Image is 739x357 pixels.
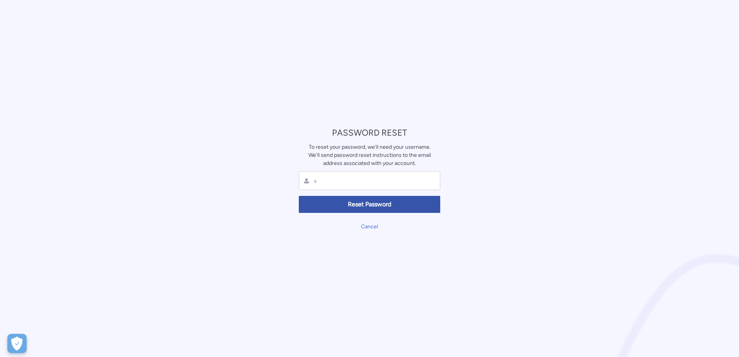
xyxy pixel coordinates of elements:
div: Cookie Preferences [7,334,27,353]
span: PASSWORD RESET [332,127,407,138]
a: Cancel [361,223,378,230]
span: Reset Password [304,200,435,209]
button: Reset Password [299,196,440,213]
input: Username [313,177,405,185]
div: To reset your password, we'll need your username. We'll send password reset instructions to the e... [299,143,440,167]
button: Open Preferences [7,334,27,353]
